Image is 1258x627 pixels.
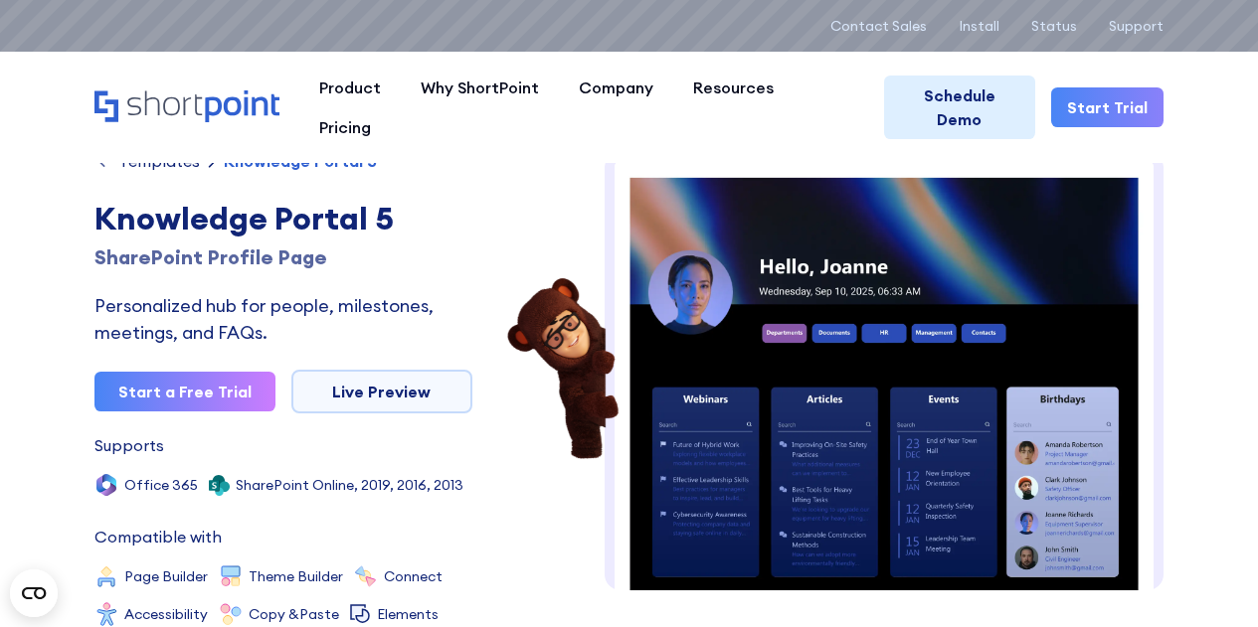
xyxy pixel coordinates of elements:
div: Knowledge Portal 5 [94,195,472,242]
div: Resources [693,76,774,99]
div: Knowledge Portal 5 [224,153,377,169]
div: Compatible with [94,529,222,545]
a: Live Preview [291,370,472,413]
div: Personalized hub for people, milestones, meetings, and FAQs. [94,292,472,346]
a: Company [559,68,673,107]
div: Pricing [319,115,371,139]
div: Accessibility [124,607,208,621]
div: Why ShortPoint [421,76,539,99]
a: Start Trial [1051,87,1164,127]
div: Product [319,76,381,99]
button: Open CMP widget [10,569,58,617]
div: Company [579,76,653,99]
a: Install [959,18,999,34]
a: Contact Sales [830,18,927,34]
div: Theme Builder [249,569,343,583]
iframe: Chat Widget [1159,532,1258,627]
div: Copy &Paste [249,607,339,621]
a: Status [1031,18,1077,34]
a: Resources [673,68,794,107]
div: SharePoint Profile Page [94,242,472,272]
a: Support [1109,18,1164,34]
div: SharePoint Online, 2019, 2016, 2013 [236,478,463,492]
a: Product [299,68,401,107]
div: Supports [94,437,164,453]
a: Start a Free Trial [94,372,275,411]
a: Schedule Demo [884,76,1035,139]
div: Templates [118,153,200,169]
div: Elements [377,607,439,621]
div: Office 365 [124,478,198,492]
a: Pricing [299,107,391,147]
a: Home [94,90,279,124]
div: Page Builder [124,569,208,583]
a: Why ShortPoint [401,68,559,107]
div: Connect [384,569,443,583]
div: Widget de chat [1159,532,1258,627]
